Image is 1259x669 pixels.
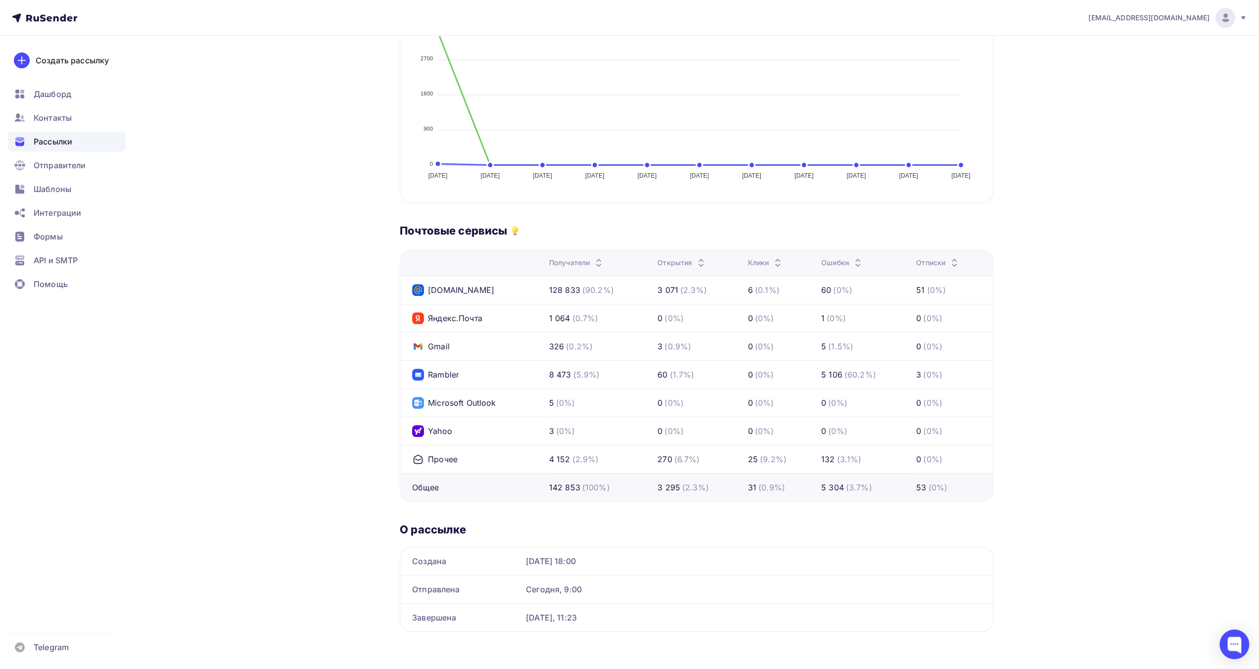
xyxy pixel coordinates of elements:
div: 8 473 [549,369,571,381]
div: 0 [748,425,753,437]
div: (0.9%) [664,340,691,352]
div: (3.1%) [837,453,861,465]
div: (0.7%) [572,312,598,324]
div: 0 [657,312,662,324]
div: (0%) [923,340,942,352]
tspan: [DATE] [847,172,866,179]
div: 0 [748,312,753,324]
div: (0%) [923,312,942,324]
tspan: 0 [430,161,433,167]
div: Клики [748,258,784,268]
div: 0 [821,397,826,409]
div: 0 [657,397,662,409]
span: Интеграции [34,207,81,219]
div: (0%) [556,397,575,409]
div: Открытия [657,258,707,268]
span: Отправители [34,159,86,171]
div: 3 [657,340,662,352]
div: Яндекс.Почта [412,312,482,324]
div: Создана [412,555,518,567]
span: Помощь [34,278,68,290]
div: (0%) [755,340,774,352]
span: [EMAIL_ADDRESS][DOMAIN_NAME] [1088,13,1210,23]
div: (0%) [923,397,942,409]
div: 5 304 [821,481,844,493]
div: 0 [821,425,826,437]
div: (0%) [827,312,846,324]
div: (0.9%) [758,481,785,493]
div: (0%) [923,453,942,465]
div: (90.2%) [582,284,614,296]
div: 0 [916,397,921,409]
div: 1 [821,312,825,324]
div: Ошибки [821,258,864,268]
div: (0%) [923,369,942,381]
div: 0 [657,425,662,437]
div: 31 [748,481,756,493]
div: 60 [821,284,831,296]
div: Yahoo [412,425,452,437]
div: (60.2%) [844,369,876,381]
div: (2.9%) [572,453,599,465]
a: Рассылки [8,132,126,151]
div: 3 [916,369,921,381]
div: (0%) [755,312,774,324]
h3: О рассылке [400,523,993,536]
div: (2.3%) [680,284,707,296]
div: 0 [916,425,921,437]
tspan: [DATE] [638,172,657,179]
span: Формы [34,231,63,242]
div: 128 833 [549,284,580,296]
div: Получатели [549,258,605,268]
a: Формы [8,227,126,246]
div: 5 [821,340,826,352]
a: Отправители [8,155,126,175]
div: (0%) [556,425,575,437]
tspan: [DATE] [428,172,448,179]
div: (1.7%) [669,369,694,381]
tspan: [DATE] [480,172,500,179]
span: Telegram [34,641,69,653]
tspan: [DATE] [899,172,918,179]
div: Microsoft Outlook [412,397,496,409]
div: (0%) [828,425,847,437]
div: 0 [916,312,921,324]
span: Контакты [34,112,72,124]
div: (2.3%) [682,481,709,493]
h3: Почтовые сервисы [400,224,507,238]
a: [EMAIL_ADDRESS][DOMAIN_NAME] [1088,8,1247,28]
div: 0 [916,453,921,465]
div: [DOMAIN_NAME] [412,284,494,296]
div: Отправлена [412,583,518,595]
div: (0%) [755,397,774,409]
div: 1 064 [549,312,570,324]
tspan: [DATE] [742,172,761,179]
div: 6 [748,284,753,296]
div: 25 [748,453,758,465]
div: (0%) [927,284,946,296]
div: Сегодня, 9:00 [526,583,981,595]
div: [DATE] 18:00 [526,555,981,567]
span: Рассылки [34,136,72,147]
a: Шаблоны [8,179,126,199]
div: (0%) [755,425,774,437]
div: Создать рассылку [36,54,109,66]
div: (5.9%) [573,369,600,381]
div: (100%) [582,481,610,493]
div: 0 [748,369,753,381]
tspan: 2700 [420,55,433,61]
div: 142 853 [549,481,580,493]
span: Шаблоны [34,183,71,195]
span: API и SMTP [34,254,78,266]
a: Контакты [8,108,126,128]
div: (0.2%) [566,340,593,352]
div: 5 [549,397,554,409]
div: (0%) [664,425,684,437]
div: 53 [916,481,926,493]
tspan: [DATE] [533,172,552,179]
div: (0%) [664,397,684,409]
div: 3 071 [657,284,678,296]
div: (0.1%) [755,284,780,296]
div: 0 [748,397,753,409]
div: 5 106 [821,369,842,381]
